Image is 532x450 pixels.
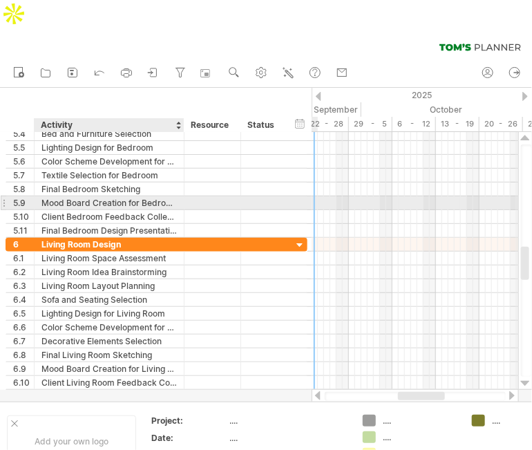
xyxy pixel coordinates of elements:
div: 6 - 12 [392,117,436,131]
div: 6.4 [13,293,34,306]
div: Resource [191,118,233,132]
div: 6.2 [13,265,34,279]
div: Color Scheme Development for Living Room [41,321,177,334]
div: Lighting Design for Bedroom [41,141,177,154]
div: 5.4 [13,127,34,140]
div: 13 - 19 [436,117,479,131]
div: 5.8 [13,182,34,196]
div: Lighting Design for Living Room [41,307,177,320]
div: 5.10 [13,210,34,223]
div: Sofa and Seating Selection [41,293,177,306]
div: Client Bedroom Feedback Collection [41,210,177,223]
div: Mood Board Creation for Living Room [41,362,177,375]
div: 22 - 28 [305,117,349,131]
div: .... [230,415,346,426]
div: .... [383,415,458,426]
div: 6.3 [13,279,34,292]
div: Living Room Idea Brainstorming [41,265,177,279]
div: 20 - 26 [479,117,523,131]
div: 6.5 [13,307,34,320]
div: Date: [151,432,227,444]
div: Final Bedroom Sketching [41,182,177,196]
div: 5.5 [13,141,34,154]
div: 29 - 5 [349,117,392,131]
div: 6 [13,238,34,251]
div: 5.6 [13,155,34,168]
div: Decorative Elements Selection [41,335,177,348]
div: Project: [151,415,227,426]
div: 5.7 [13,169,34,182]
div: 5.9 [13,196,34,209]
div: 6.6 [13,321,34,334]
div: Living Room Layout Planning [41,279,177,292]
div: 6.8 [13,348,34,362]
div: .... [230,432,346,444]
div: Color Scheme Development for Bedroom [41,155,177,168]
div: 6.7 [13,335,34,348]
div: Status [247,118,278,132]
div: Final Bedroom Design Presentation [41,224,177,237]
div: 5.11 [13,224,34,237]
div: .... [383,431,458,443]
div: Living Room Space Assessment [41,252,177,265]
div: Final Living Room Sketching [41,348,177,362]
div: Living Room Design [41,238,177,251]
div: Client Living Room Feedback Collection [41,376,177,389]
div: 6.1 [13,252,34,265]
div: 6.9 [13,362,34,375]
div: Activity [41,118,176,132]
div: Mood Board Creation for Bedroom [41,196,177,209]
div: 6.10 [13,376,34,389]
div: Textile Selection for Bedroom [41,169,177,182]
div: Bed and Furniture Selection [41,127,177,140]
